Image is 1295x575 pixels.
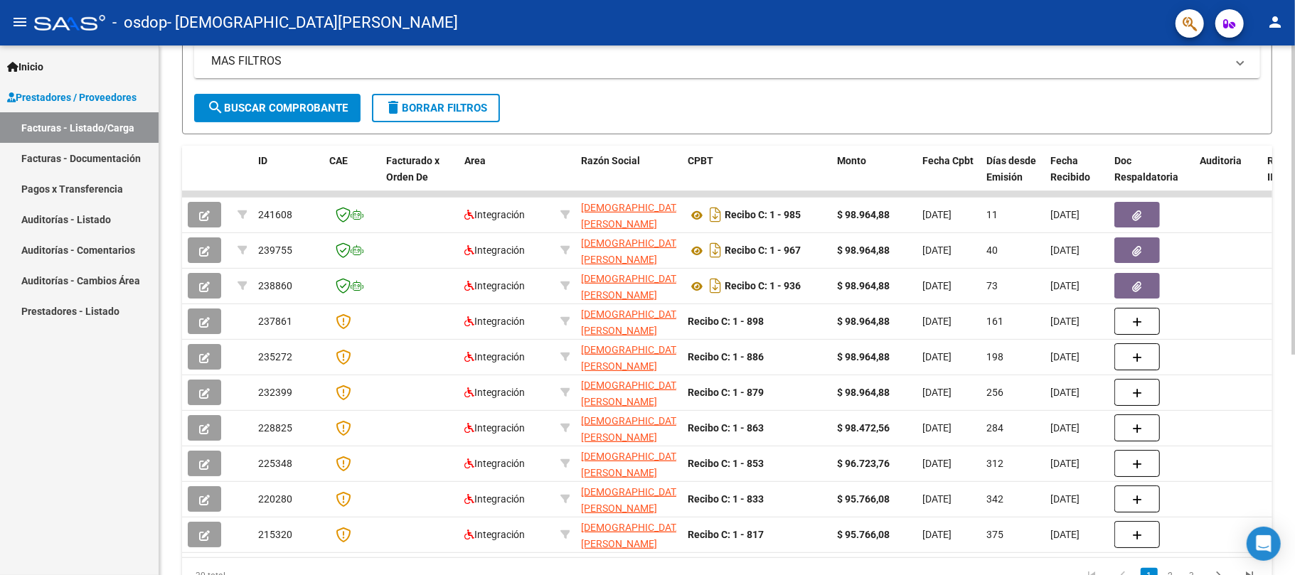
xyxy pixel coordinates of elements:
datatable-header-cell: Area [459,146,555,208]
datatable-header-cell: Razón Social [575,146,682,208]
strong: $ 98.964,88 [837,209,890,220]
span: Fecha Cpbt [922,155,974,166]
span: [DATE] [1050,422,1080,434]
span: [DATE] [1050,458,1080,469]
span: 256 [986,387,1003,398]
strong: Recibo C: 1 - 886 [688,351,764,362]
span: [DATE] [1050,529,1080,540]
div: 27315674684 [581,342,676,372]
span: [DATE] [1050,351,1080,362]
i: Descargar documento [706,274,725,297]
span: Buscar Comprobante [207,102,348,114]
span: [DATE] [922,387,952,398]
span: [DATE] [922,493,952,505]
strong: $ 98.964,88 [837,387,890,398]
span: ID [258,155,267,166]
span: Integración [464,280,525,291]
span: Inicio [7,59,43,75]
span: Doc Respaldatoria [1114,155,1178,183]
span: [DATE] [1050,209,1080,220]
strong: $ 98.964,88 [837,351,890,362]
span: [DATE] [922,422,952,434]
span: 232399 [258,387,292,398]
span: Razón Social [581,155,640,166]
mat-icon: menu [11,14,28,31]
span: Integración [464,422,525,434]
span: 215320 [258,529,292,540]
datatable-header-cell: CAE [324,146,380,208]
span: [DEMOGRAPHIC_DATA][PERSON_NAME] [581,486,685,514]
strong: $ 98.964,88 [837,316,890,327]
span: 239755 [258,244,292,256]
span: [DEMOGRAPHIC_DATA][PERSON_NAME] [581,308,685,336]
span: Integración [464,387,525,398]
div: 27315674684 [581,306,676,336]
datatable-header-cell: Días desde Emisión [981,146,1045,208]
datatable-header-cell: Auditoria [1194,146,1262,208]
span: 198 [986,351,1003,362]
span: - [DEMOGRAPHIC_DATA][PERSON_NAME] [167,7,458,38]
datatable-header-cell: Monto [831,146,917,208]
span: [DATE] [1050,316,1080,327]
strong: Recibo C: 1 - 967 [725,245,801,257]
span: [DEMOGRAPHIC_DATA][PERSON_NAME] [581,415,685,443]
button: Borrar Filtros [372,94,500,122]
strong: Recibo C: 1 - 936 [725,281,801,292]
span: Area [464,155,486,166]
span: Facturado x Orden De [386,155,439,183]
span: 73 [986,280,998,291]
span: [DATE] [922,351,952,362]
span: Auditoria [1200,155,1242,166]
span: 237861 [258,316,292,327]
span: Integración [464,529,525,540]
span: Prestadores / Proveedores [7,90,137,105]
span: 241608 [258,209,292,220]
strong: Recibo C: 1 - 817 [688,529,764,540]
datatable-header-cell: Fecha Recibido [1045,146,1109,208]
span: [DEMOGRAPHIC_DATA][PERSON_NAME] [581,273,685,301]
strong: Recibo C: 1 - 898 [688,316,764,327]
span: [DEMOGRAPHIC_DATA][PERSON_NAME] [581,451,685,478]
span: [DATE] [1050,387,1080,398]
span: Fecha Recibido [1050,155,1090,183]
mat-icon: search [207,99,224,116]
span: 220280 [258,493,292,505]
datatable-header-cell: ID [252,146,324,208]
span: [DATE] [1050,493,1080,505]
strong: Recibo C: 1 - 985 [725,210,801,221]
span: 284 [986,422,1003,434]
mat-expansion-panel-header: MAS FILTROS [194,44,1260,78]
strong: Recibo C: 1 - 863 [688,422,764,434]
span: 40 [986,244,998,256]
datatable-header-cell: CPBT [682,146,831,208]
div: Open Intercom Messenger [1247,527,1281,561]
strong: $ 98.472,56 [837,422,890,434]
mat-icon: person [1267,14,1284,31]
span: [DATE] [922,458,952,469]
div: 27315674684 [581,448,676,478]
div: 27315674684 [581,271,676,301]
span: [DEMOGRAPHIC_DATA][PERSON_NAME] [581,380,685,407]
button: Buscar Comprobante [194,94,361,122]
span: [DATE] [922,529,952,540]
span: [DATE] [922,316,952,327]
span: Integración [464,351,525,362]
div: 27315674684 [581,377,676,407]
span: [DEMOGRAPHIC_DATA][PERSON_NAME] [581,202,685,230]
span: Integración [464,209,525,220]
span: Integración [464,316,525,327]
span: 312 [986,458,1003,469]
strong: $ 95.766,08 [837,493,890,505]
span: Integración [464,493,525,505]
span: [DATE] [1050,244,1080,256]
strong: Recibo C: 1 - 853 [688,458,764,469]
div: 27315674684 [581,200,676,230]
span: 238860 [258,280,292,291]
span: [DATE] [922,244,952,256]
strong: $ 98.964,88 [837,280,890,291]
span: CPBT [688,155,713,166]
span: CAE [329,155,348,166]
div: 27315674684 [581,484,676,514]
strong: $ 95.766,08 [837,529,890,540]
datatable-header-cell: Fecha Cpbt [917,146,981,208]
